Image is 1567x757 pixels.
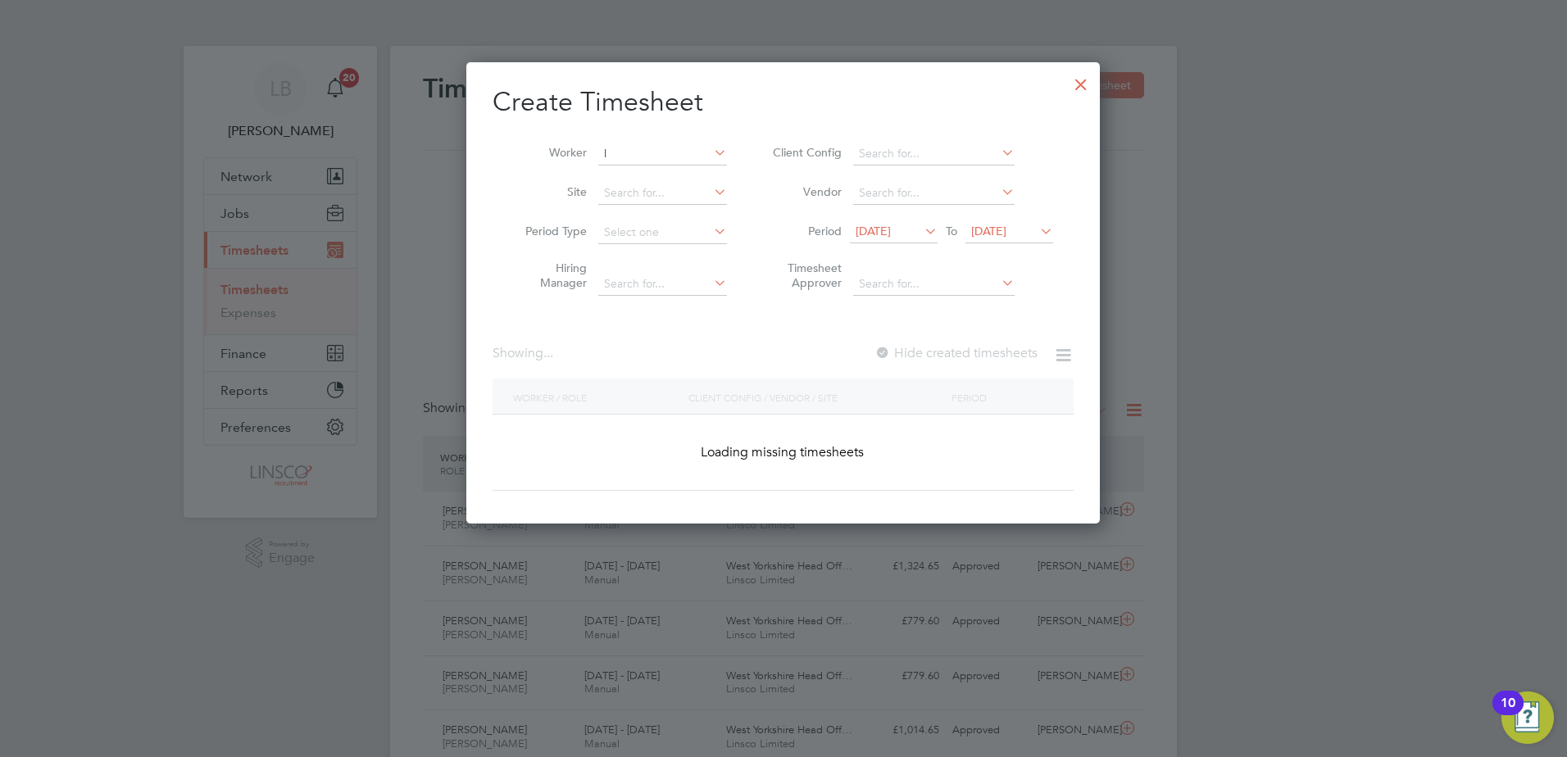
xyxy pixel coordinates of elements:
input: Search for... [853,273,1015,296]
button: Open Resource Center, 10 new notifications [1501,691,1554,744]
input: Search for... [853,143,1015,165]
h2: Create Timesheet [493,85,1074,120]
div: Showing [493,345,556,362]
span: To [941,220,962,242]
label: Worker [513,145,587,160]
input: Search for... [853,182,1015,205]
label: Client Config [768,145,842,160]
span: [DATE] [971,224,1006,238]
label: Hide created timesheets [874,345,1038,361]
span: ... [543,345,553,361]
input: Search for... [598,143,727,165]
label: Period Type [513,224,587,238]
label: Hiring Manager [513,261,587,290]
span: [DATE] [856,224,891,238]
label: Site [513,184,587,199]
div: 10 [1501,703,1515,724]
